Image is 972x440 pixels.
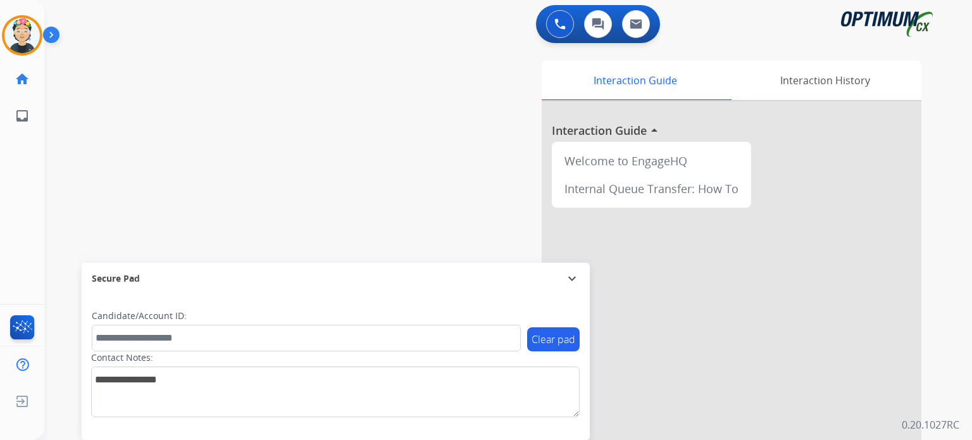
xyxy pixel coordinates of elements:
[542,61,728,100] div: Interaction Guide
[527,327,580,351] button: Clear pad
[15,108,30,123] mat-icon: inbox
[4,18,40,53] img: avatar
[728,61,921,100] div: Interaction History
[91,351,153,364] label: Contact Notes:
[92,310,187,322] label: Candidate/Account ID:
[902,417,959,432] p: 0.20.1027RC
[557,175,746,203] div: Internal Queue Transfer: How To
[15,72,30,87] mat-icon: home
[557,147,746,175] div: Welcome to EngageHQ
[92,272,140,285] span: Secure Pad
[564,271,580,286] mat-icon: expand_more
